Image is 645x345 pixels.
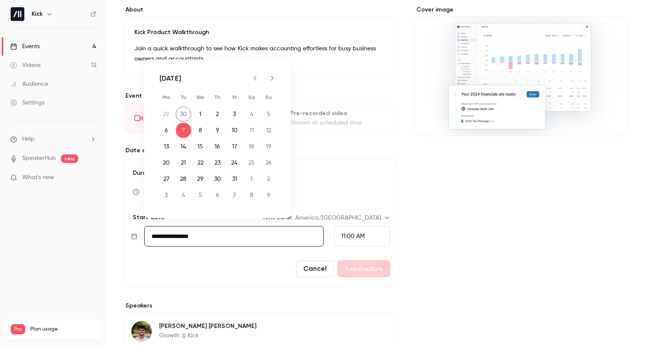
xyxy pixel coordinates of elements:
[210,107,225,122] button: 2
[415,6,628,136] section: Cover image
[227,89,242,106] span: Friday
[193,155,208,171] button: 22
[290,119,387,127] div: Stream at scheduled time
[159,155,174,171] button: 20
[159,139,174,154] button: 13
[296,260,334,277] button: Cancel
[244,89,259,106] span: Saturday
[261,107,276,122] button: 5
[227,155,242,171] button: 24
[193,123,208,138] button: 8
[159,322,256,331] p: [PERSON_NAME] [PERSON_NAME]
[124,92,398,100] p: Event type
[193,171,208,187] button: 29
[244,188,259,203] button: 8
[227,171,242,187] button: 31
[10,42,40,51] div: Events
[86,174,96,182] iframe: Noticeable Trigger
[176,107,191,122] button: 30
[261,188,276,203] button: 9
[22,173,54,182] span: What's new
[124,302,398,310] label: Speakers
[22,135,35,144] span: Help
[247,70,264,87] button: Previous month
[134,28,387,37] p: Kick Product Walkthrough
[32,10,43,18] h6: Kick
[227,123,242,138] button: 10
[264,70,281,87] button: Next month
[131,169,390,177] label: Duration
[11,7,24,21] img: Kick
[176,171,191,187] button: 28
[415,6,628,14] label: Cover image
[227,107,242,122] button: 3
[11,324,25,334] span: Pro
[176,155,191,171] button: 21
[227,188,242,203] button: 7
[10,80,48,88] div: Audience
[210,155,225,171] button: 23
[176,139,191,154] button: 14
[244,171,259,187] button: 1
[193,188,208,203] button: 5
[290,109,387,118] div: Pre-recorded video
[124,146,398,155] label: Date and time
[244,139,259,154] button: 18
[193,107,208,122] button: 1
[124,104,259,133] div: LiveGo live at scheduled time
[261,123,276,138] button: 12
[159,123,174,138] button: 6
[159,89,174,106] span: Monday
[295,214,390,222] div: America/[GEOGRAPHIC_DATA]
[61,154,78,163] span: new
[176,89,191,106] span: Tuesday
[22,154,56,163] a: SpeakerHub
[159,188,174,203] button: 3
[176,188,191,203] button: 4
[131,213,165,222] p: Start date
[210,171,225,187] button: 30
[262,104,398,133] div: Pre-recorded videoStream at scheduled time
[193,139,208,154] button: 15
[10,61,41,70] div: Videos
[244,155,259,171] button: 25
[10,99,44,107] div: Settings
[261,155,276,171] button: 26
[210,89,225,106] span: Thursday
[244,107,259,122] button: 4
[131,321,152,342] img: Andrew Roth
[124,6,398,14] label: About
[210,123,225,138] button: 9
[176,123,191,138] button: 7
[134,43,387,64] p: Join a quick walkthrough to see how Kick makes accounting effortless for busy business owners and...
[160,73,181,84] div: [DATE]
[159,331,256,340] p: Growth @ Kick
[210,139,225,154] button: 16
[261,139,276,154] button: 19
[159,171,174,187] button: 27
[244,123,259,138] button: 11
[334,226,390,246] div: From
[261,171,276,187] button: 2
[341,233,365,239] span: 11:00 AM
[10,135,96,144] li: help-dropdown-opener
[261,89,276,106] span: Sunday
[227,139,242,154] button: 17
[210,188,225,203] button: 6
[193,89,208,106] span: Wednesday
[30,326,96,333] span: Plan usage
